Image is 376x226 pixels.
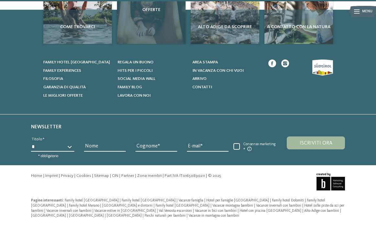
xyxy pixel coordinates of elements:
[145,214,187,218] a: Parchi naturali per bambini
[302,204,303,208] span: |
[31,214,67,218] a: [GEOGRAPHIC_DATA]
[110,174,111,178] span: |
[192,69,244,73] span: In vacanza con chi vuoi
[212,204,254,208] a: Vacanze montagna bambini
[65,199,119,202] span: Family hotel [GEOGRAPHIC_DATA]
[118,76,186,82] a: Social Media Wall
[287,136,345,149] button: Iscriviti ora
[300,141,332,146] span: Iscriviti ora
[178,199,203,202] span: Vacanze famiglia
[105,214,106,218] span: |
[118,93,151,98] span: Lavora con noi
[256,204,302,208] a: Vacanze invernali con bambini
[135,174,136,178] span: |
[238,209,239,213] span: |
[69,214,105,218] a: [GEOGRAPHIC_DATA]
[187,214,188,218] span: |
[94,209,157,213] a: Vacanze estive in [GEOGRAPHIC_DATA]
[118,84,186,90] a: Family Blog
[193,209,194,213] span: |
[94,174,109,178] a: Sitemap
[61,174,73,178] a: Privacy
[240,209,302,213] a: Hotel con piscina [GEOGRAPHIC_DATA]
[188,214,239,218] a: Vacanze in montagna con bambini
[192,60,218,64] span: Area stampa
[43,60,110,64] span: Family hotel [GEOGRAPHIC_DATA]
[270,199,271,202] span: |
[192,85,212,89] span: Contatti
[67,214,68,218] span: |
[256,204,301,208] span: Vacanze invernali con bambini
[154,204,155,208] span: |
[192,76,261,82] a: Arrivo
[118,93,186,99] a: Lavora con noi
[31,214,66,218] span: [GEOGRAPHIC_DATA]
[143,214,144,218] span: |
[159,209,193,213] a: Val Venosta escursioni
[69,204,100,208] a: Family hotel Merano
[92,209,93,213] span: |
[165,174,205,178] span: Part.IVA IT01650890211
[43,174,44,178] span: |
[304,209,340,213] a: Alto Adige con bambini
[43,68,112,74] a: Family experiences
[43,59,112,65] a: Family hotel [GEOGRAPHIC_DATA]
[92,174,93,178] span: |
[156,204,209,208] span: Family hotel [GEOGRAPHIC_DATA]
[208,174,221,178] span: © 2025
[340,209,341,213] span: |
[178,199,204,202] a: Vacanze famiglia
[112,174,118,178] a: CIN
[31,199,325,208] a: Family hotel [GEOGRAPHIC_DATA]
[43,77,63,81] span: Filosofia
[192,59,261,65] a: Area stampa
[102,204,154,208] a: [GEOGRAPHIC_DATA] e dintorni
[100,204,101,208] span: |
[67,204,68,208] span: |
[118,77,156,81] span: Social Media Wall
[45,174,58,178] a: Imprint
[119,174,120,178] span: |
[31,199,64,202] span: Pagine interessanti:
[43,85,86,89] span: Garanzia di qualità
[302,209,303,213] span: |
[118,68,186,74] a: Hits per i piccoli
[31,204,344,213] span: Hotel sulle piste da sci per bambini
[46,209,92,213] a: Vacanze invernali con bambini
[76,174,91,178] a: Cookies
[206,174,207,178] span: |
[240,142,277,152] span: Consenso marketing
[46,209,91,213] span: Vacanze invernali con bambini
[59,174,60,178] span: |
[272,199,305,202] a: Family hotel Dolomiti
[212,204,253,208] span: Vacanze montagna bambini
[43,93,112,99] a: Le migliori offerte
[163,174,164,178] span: |
[122,199,177,202] a: Family hotel [GEOGRAPHIC_DATA]
[74,174,75,178] span: |
[43,84,112,90] a: Garanzia di qualità
[44,209,45,213] span: |
[206,199,269,202] span: Hotel per famiglie [GEOGRAPHIC_DATA]
[69,204,99,208] span: Family hotel Merano
[156,204,210,208] a: Family hotel [GEOGRAPHIC_DATA]
[272,199,304,202] span: Family hotel Dolomiti
[240,209,301,213] span: Hotel con piscina [GEOGRAPHIC_DATA]
[102,204,153,208] span: [GEOGRAPHIC_DATA] e dintorni
[204,199,205,202] span: |
[43,69,81,73] span: Family experiences
[107,214,143,218] a: [GEOGRAPHIC_DATA]
[46,24,109,30] span: Come trovarci
[317,173,345,191] img: Brandnamic GmbH | Leading Hospitality Solutions
[31,174,42,178] a: Home
[65,199,120,202] a: Family hotel [GEOGRAPHIC_DATA]
[193,24,257,30] span: Alto Adige da scoprire
[118,69,153,73] span: Hits per i piccoli
[69,214,104,218] span: [GEOGRAPHIC_DATA]
[145,214,186,218] span: Parchi naturali per bambini
[254,204,255,208] span: |
[137,174,162,178] a: Zona membri
[192,77,207,81] span: Arrivo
